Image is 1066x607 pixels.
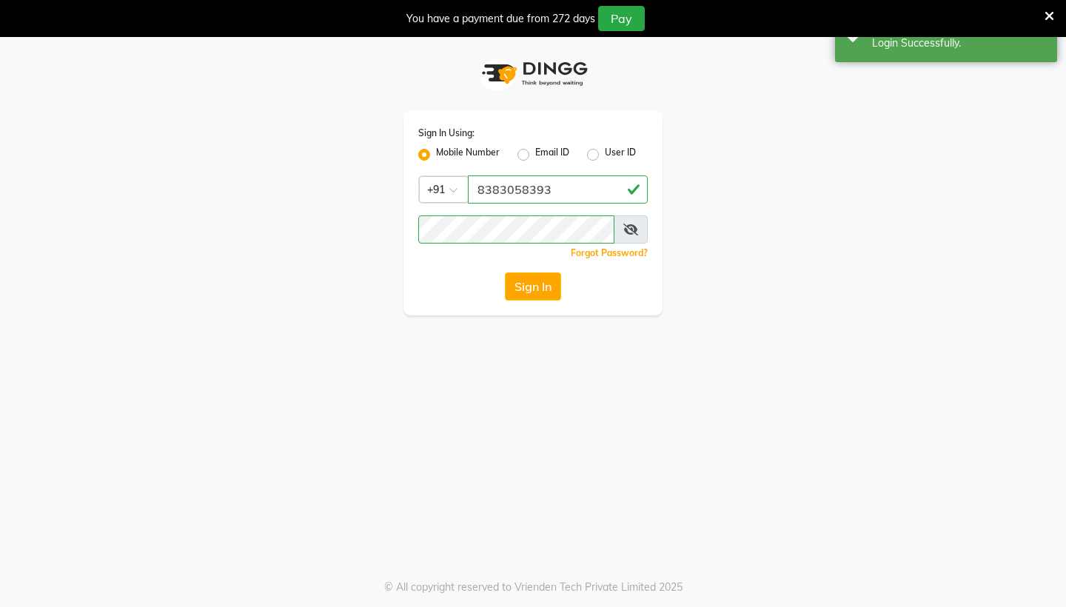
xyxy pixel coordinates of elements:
[505,272,561,301] button: Sign In
[418,215,614,244] input: Username
[418,127,475,140] label: Sign In Using:
[872,36,1046,51] div: Login Successfully.
[598,6,645,31] button: Pay
[436,146,500,164] label: Mobile Number
[474,52,592,95] img: logo1.svg
[468,175,648,204] input: Username
[571,247,648,258] a: Forgot Password?
[535,146,569,164] label: Email ID
[605,146,636,164] label: User ID
[406,11,595,27] div: You have a payment due from 272 days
